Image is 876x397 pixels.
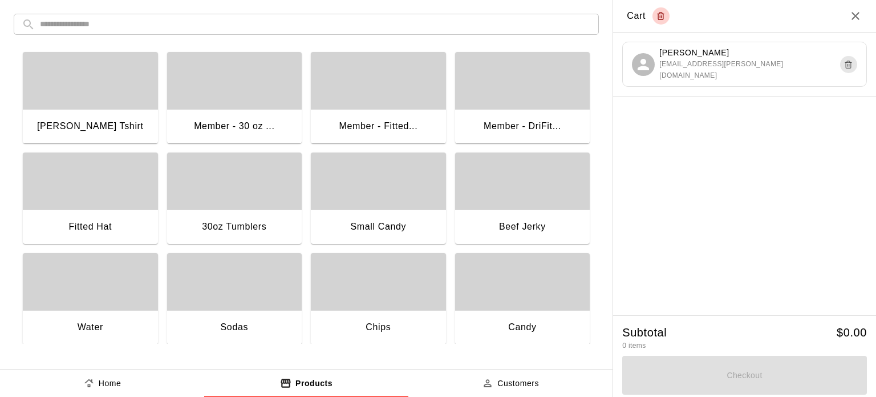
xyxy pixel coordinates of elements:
[311,153,446,246] button: Small Candy
[311,253,446,347] button: Chips
[837,325,867,340] h5: $ 0.00
[455,52,590,146] button: Member - DriFit...
[23,52,158,146] button: [PERSON_NAME] Tshirt
[659,47,840,59] p: [PERSON_NAME]
[202,219,266,234] div: 30oz Tumblers
[37,119,144,134] div: [PERSON_NAME] Tshirt
[622,325,667,340] h5: Subtotal
[627,7,670,25] div: Cart
[68,219,112,234] div: Fitted Hat
[499,219,546,234] div: Beef Jerky
[78,320,103,335] div: Water
[99,378,121,390] p: Home
[508,320,536,335] div: Candy
[455,153,590,246] button: Beef Jerky
[194,119,274,134] div: Member - 30 oz ...
[350,219,406,234] div: Small Candy
[455,253,590,347] button: Candy
[167,52,302,146] button: Member - 30 oz ...
[849,9,862,23] button: Close
[652,7,670,25] button: Empty cart
[295,378,332,390] p: Products
[659,59,840,82] span: [EMAIL_ADDRESS][PERSON_NAME][DOMAIN_NAME]
[339,119,417,134] div: Member - Fitted...
[167,253,302,347] button: Sodas
[497,378,539,390] p: Customers
[311,52,446,146] button: Member - Fitted...
[167,153,302,246] button: 30oz Tumblers
[484,119,561,134] div: Member - DriFit...
[221,320,249,335] div: Sodas
[840,56,857,73] button: Remove customer
[622,342,646,350] span: 0 items
[366,320,391,335] div: Chips
[23,253,158,347] button: Water
[23,153,158,246] button: Fitted Hat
